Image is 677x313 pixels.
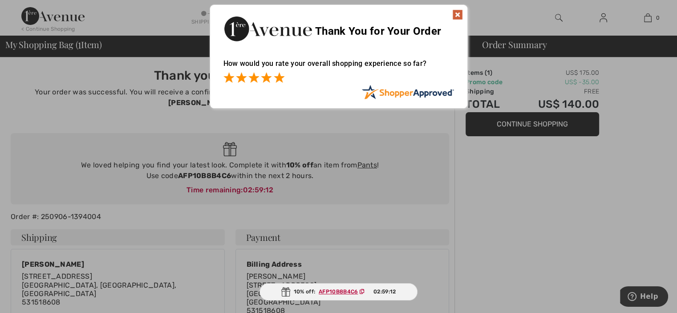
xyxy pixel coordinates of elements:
img: Gift.svg [281,287,290,297]
div: 10% off: [259,283,418,301]
div: How would you rate your overall shopping experience so far? [223,50,454,85]
img: x [452,9,463,20]
ins: AFP10B8B4C6 [319,289,358,295]
span: 02:59:12 [373,288,396,296]
span: Help [20,6,38,14]
span: Thank You for Your Order [315,25,441,37]
img: Thank You for Your Order [223,14,312,44]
